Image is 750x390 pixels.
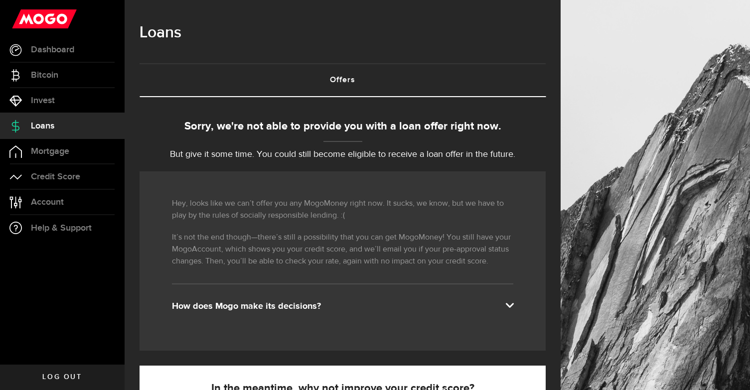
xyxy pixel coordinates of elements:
[31,71,58,80] span: Bitcoin
[172,198,513,222] p: Hey, looks like we can’t offer you any MogoMoney right now. It sucks, we know, but we have to pla...
[31,172,80,181] span: Credit Score
[140,148,546,161] p: But give it some time. You could still become eligible to receive a loan offer in the future.
[708,348,750,390] iframe: LiveChat chat widget
[31,198,64,207] span: Account
[31,224,92,233] span: Help & Support
[31,122,54,130] span: Loans
[31,96,55,105] span: Invest
[140,20,546,46] h1: Loans
[31,45,74,54] span: Dashboard
[140,64,546,96] a: Offers
[31,147,69,156] span: Mortgage
[42,374,82,381] span: Log out
[172,300,513,312] div: How does Mogo make its decisions?
[172,232,513,267] p: It’s not the end though—there’s still a possibility that you can get MogoMoney! You still have yo...
[140,119,546,135] div: Sorry, we're not able to provide you with a loan offer right now.
[140,63,546,97] ul: Tabs Navigation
